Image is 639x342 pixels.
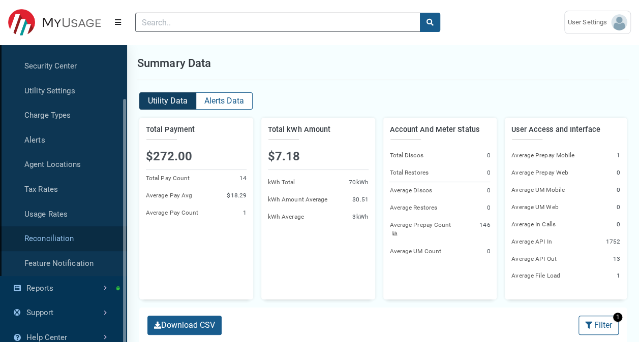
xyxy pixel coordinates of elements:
div: Average UM Count [389,247,457,256]
span: 1 [613,313,622,322]
a: Alerts Data [204,95,244,107]
div: Average Prepay Count [389,221,457,239]
h2: Total Payment [146,124,247,135]
div: Average UM Web [511,203,584,212]
div: Average Pay Count [146,209,213,218]
span: User Settings [568,17,611,27]
div: 0 [457,168,490,178]
div: Average Discos [389,186,457,195]
a: User Settings [564,11,631,34]
div: 1 [584,271,620,281]
div: 1 [213,209,247,218]
div: Average In Calls [511,220,584,229]
input: Search [135,13,420,32]
h2: Total kWh Amount [268,124,369,135]
div: 0 [457,247,490,256]
button: Alerts Data [196,92,253,110]
img: ESITESTV3 Logo [8,9,101,36]
button: Filter [579,316,619,335]
div: 0 [457,203,490,213]
div: 0 [584,186,620,195]
div: Average Prepay Web [511,168,584,178]
div: 1 [584,151,620,160]
div: Average Pay Avg [146,191,213,200]
div: 0 [584,203,620,212]
div: Total Pay Count [146,174,213,183]
div: 0 [584,220,620,229]
div: Average Prepay Mobile [511,151,584,160]
div: 70 [335,178,369,187]
div: $7.18 [268,147,369,170]
div: 3 [335,213,369,222]
div: 0 [457,186,490,195]
div: 13 [584,255,620,264]
span: kWh [356,179,368,186]
button: Utility Data [139,92,196,110]
div: Average API Out [511,255,584,264]
div: 0 [457,151,490,160]
div: Total Restores [389,168,457,178]
button: Menu [109,13,127,31]
div: 146 [457,221,490,239]
div: Average API In [511,237,584,247]
div: Total Discos [389,151,457,160]
div: $18.29 [213,191,247,200]
div: $0.51 [335,195,369,204]
div: 0 [584,168,620,178]
h2: User Access and Interface [511,124,620,135]
span: kWh [356,213,368,220]
div: 14 [213,174,247,183]
button: Download CSV [147,316,222,335]
div: kWh Amount Average [268,195,335,204]
div: 1752 [584,237,620,247]
div: kWh Total [268,178,335,187]
div: Average File Load [511,271,584,281]
h1: Summary Data [137,55,211,72]
a: Utility Data [148,95,188,107]
div: Average UM Mobile [511,186,584,195]
button: search [420,13,440,32]
div: kWh Average [268,213,335,222]
div: $272.00 [146,147,247,170]
div: Average Restores [389,203,457,213]
h2: Account And Meter Status [389,124,490,135]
